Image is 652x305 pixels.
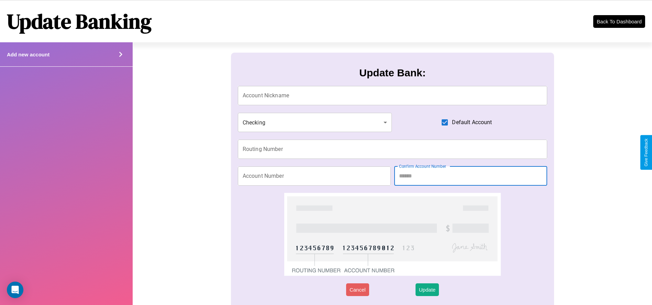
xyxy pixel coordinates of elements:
[452,118,492,127] span: Default Account
[284,193,501,276] img: check
[359,67,426,79] h3: Update Bank:
[416,283,439,296] button: Update
[238,113,392,132] div: Checking
[7,52,49,57] h4: Add new account
[399,163,446,169] label: Confirm Account Number
[593,15,645,28] button: Back To Dashboard
[346,283,369,296] button: Cancel
[7,7,152,35] h1: Update Banking
[7,282,23,298] div: Open Intercom Messenger
[644,139,649,166] div: Give Feedback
